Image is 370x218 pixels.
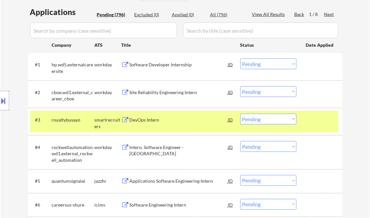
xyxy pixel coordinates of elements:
div: DevOps Intern [130,117,228,123]
div: JD [228,199,234,211]
div: quantumsignalai [52,178,95,185]
div: All (796) [210,11,243,18]
div: Site Reliability Engineering Intern [130,89,228,96]
input: Search by title (case sensitive) [183,23,338,38]
div: Next [324,11,335,18]
div: careersus-shure [52,202,95,209]
div: Software Engineering Intern [130,202,228,209]
div: Title [121,42,234,48]
div: Back [295,11,305,18]
div: JD [228,86,234,98]
div: JD [228,114,234,126]
div: Status [240,39,297,51]
div: Software Developer Internship [130,61,228,68]
div: 1 / 8 [309,11,324,18]
div: JD [228,59,234,70]
div: Pending (796) [97,11,130,18]
div: Date Applied [306,42,335,48]
div: #6 [35,202,47,209]
div: Applied (0) [172,11,205,18]
div: Applications [30,8,95,16]
div: #5 [35,178,47,185]
div: View All Results [252,11,287,18]
div: icims [95,202,121,209]
div: JD [228,175,234,187]
div: Applications Software Engineering Intern [130,178,228,185]
div: jazzhr [95,178,121,185]
div: JD [228,141,234,153]
div: Intern, Software Engineer - [GEOGRAPHIC_DATA] [130,144,228,157]
div: Excluded (0) [135,11,167,18]
input: Search by company (case sensitive) [30,23,177,38]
